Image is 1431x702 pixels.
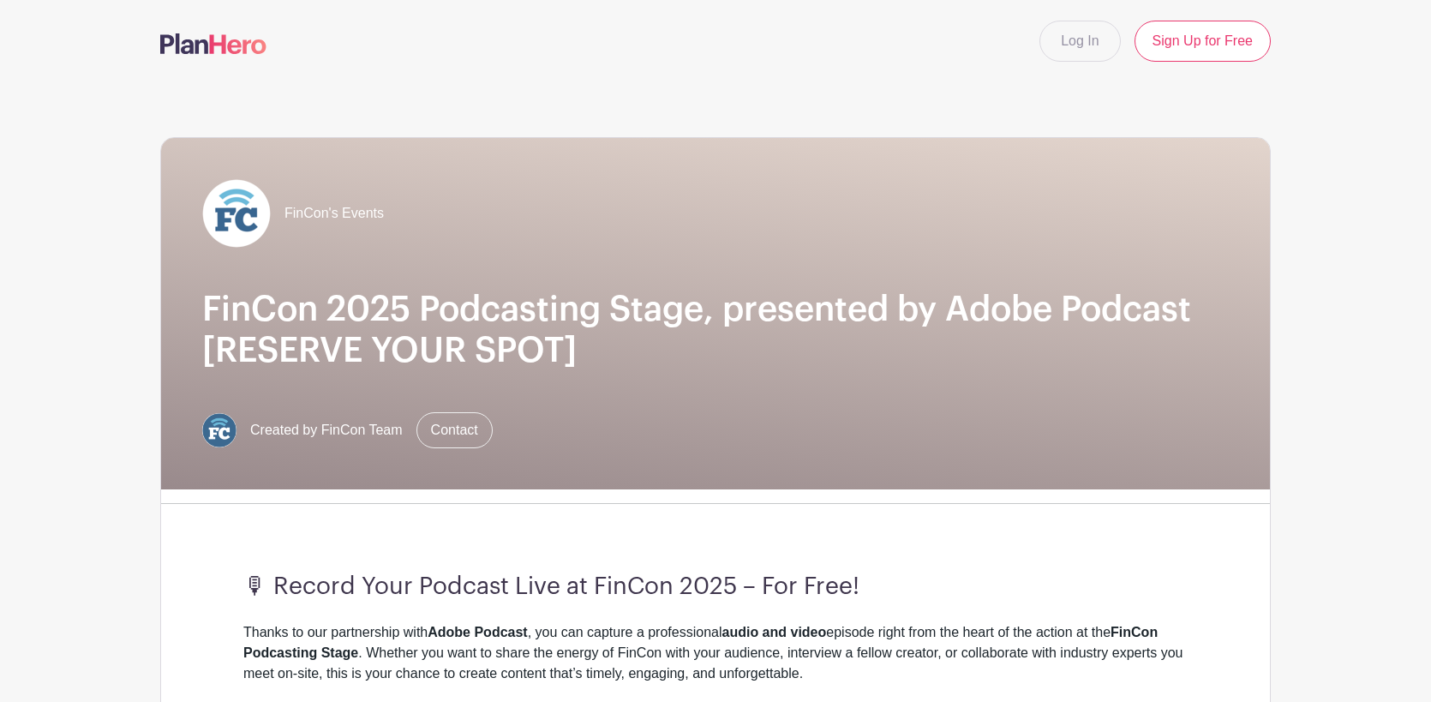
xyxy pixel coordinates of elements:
span: FinCon's Events [284,203,384,224]
h3: 🎙 Record Your Podcast Live at FinCon 2025 – For Free! [243,573,1188,602]
span: Created by FinCon Team [250,420,403,441]
strong: audio and video [722,625,827,639]
img: FC%20circle_white.png [202,179,271,248]
strong: Adobe Podcast [428,625,527,639]
h1: FinCon 2025 Podcasting Stage, presented by Adobe Podcast [RESERVE YOUR SPOT] [202,289,1229,371]
a: Log In [1039,21,1120,62]
img: FC%20circle.png [202,413,237,447]
img: logo-507f7623f17ff9eddc593b1ce0a138ce2505c220e1c5a4e2b4648c50719b7d32.svg [160,33,266,54]
a: Contact [416,412,493,448]
a: Sign Up for Free [1135,21,1271,62]
strong: FinCon Podcasting Stage [243,625,1158,660]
